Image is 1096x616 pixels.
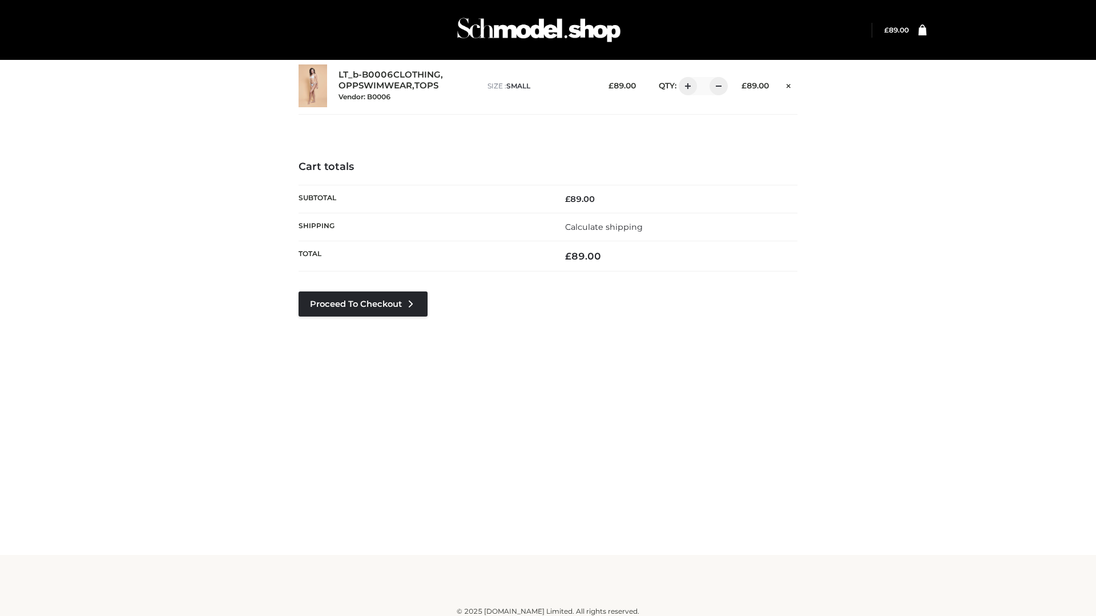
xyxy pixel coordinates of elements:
[565,250,601,262] bdi: 89.00
[299,185,548,213] th: Subtotal
[339,80,412,91] a: OPPSWIMWEAR
[742,81,769,90] bdi: 89.00
[884,26,909,34] a: £89.00
[299,291,428,317] a: Proceed to Checkout
[506,82,530,90] span: SMALL
[299,213,548,241] th: Shipping
[565,194,570,204] span: £
[565,194,595,204] bdi: 89.00
[565,250,571,262] span: £
[742,81,747,90] span: £
[780,77,797,92] a: Remove this item
[647,77,724,95] div: QTY:
[884,26,889,34] span: £
[339,70,393,80] a: LT_b-B0006
[299,241,548,271] th: Total
[609,81,636,90] bdi: 89.00
[339,70,476,102] div: , ,
[339,92,390,101] small: Vendor: B0006
[453,7,624,52] img: Schmodel Admin 964
[609,81,614,90] span: £
[884,26,909,34] bdi: 89.00
[299,64,327,107] img: LT_b-B0006 - SMALL
[565,222,643,232] a: Calculate shipping
[487,81,591,91] p: size :
[299,161,797,173] h4: Cart totals
[393,70,441,80] a: CLOTHING
[414,80,438,91] a: TOPS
